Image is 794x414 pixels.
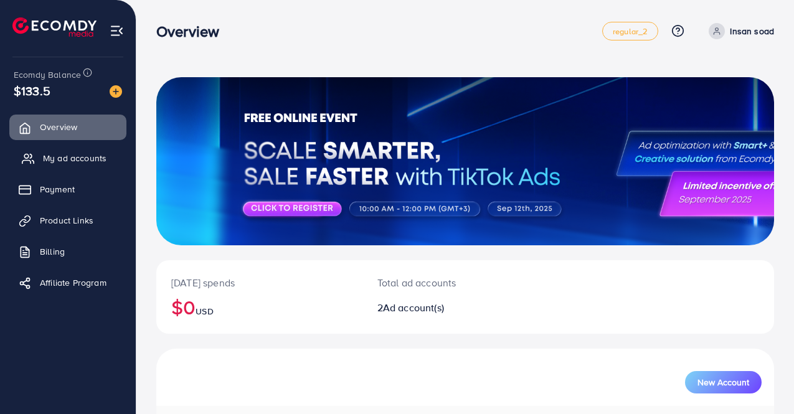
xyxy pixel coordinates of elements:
a: Payment [9,177,126,202]
span: regular_2 [613,27,648,35]
span: Ad account(s) [383,301,444,314]
h2: 2 [377,302,502,314]
img: image [110,85,122,98]
p: Total ad accounts [377,275,502,290]
p: Insan soad [730,24,774,39]
img: menu [110,24,124,38]
span: Payment [40,183,75,195]
span: My ad accounts [43,152,106,164]
span: Affiliate Program [40,276,106,289]
span: Billing [40,245,65,258]
p: [DATE] spends [171,275,347,290]
a: regular_2 [602,22,658,40]
span: USD [196,305,213,318]
a: Insan soad [704,23,774,39]
a: Billing [9,239,126,264]
span: Ecomdy Balance [14,68,81,81]
h3: Overview [156,22,229,40]
span: $133.5 [14,82,50,100]
span: New Account [697,378,749,387]
button: New Account [685,371,762,393]
h2: $0 [171,295,347,319]
a: Affiliate Program [9,270,126,295]
span: Product Links [40,214,93,227]
img: logo [12,17,97,37]
a: Product Links [9,208,126,233]
span: Overview [40,121,77,133]
a: My ad accounts [9,146,126,171]
a: Overview [9,115,126,139]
